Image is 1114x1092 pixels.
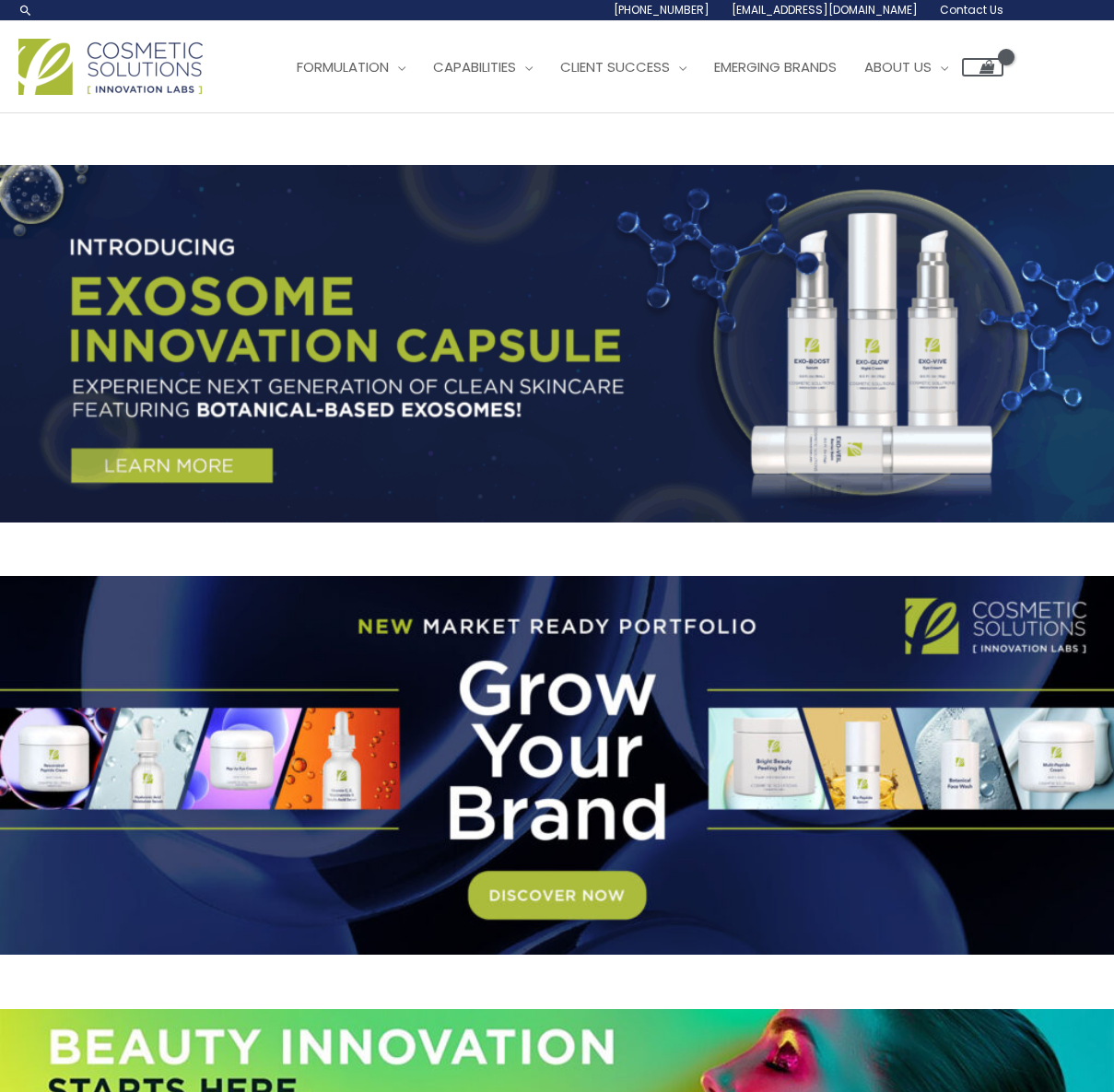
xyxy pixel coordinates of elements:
span: Emerging Brands [714,57,837,76]
a: Capabilities [419,40,546,95]
span: [PHONE_NUMBER] [614,2,709,18]
a: Search icon link [18,3,33,18]
span: [EMAIL_ADDRESS][DOMAIN_NAME] [732,2,918,18]
a: About Us [850,40,962,95]
a: Emerging Brands [700,40,850,95]
nav: Site Navigation [269,40,1003,95]
a: View Shopping Cart, empty [962,58,1003,76]
span: Capabilities [433,57,516,76]
a: Formulation [283,40,419,95]
span: About Us [864,57,932,76]
span: Formulation [297,57,389,76]
img: Cosmetic Solutions Logo [18,39,203,95]
span: Client Success [560,57,670,76]
span: Contact Us [940,2,1003,18]
a: Client Success [546,40,700,95]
